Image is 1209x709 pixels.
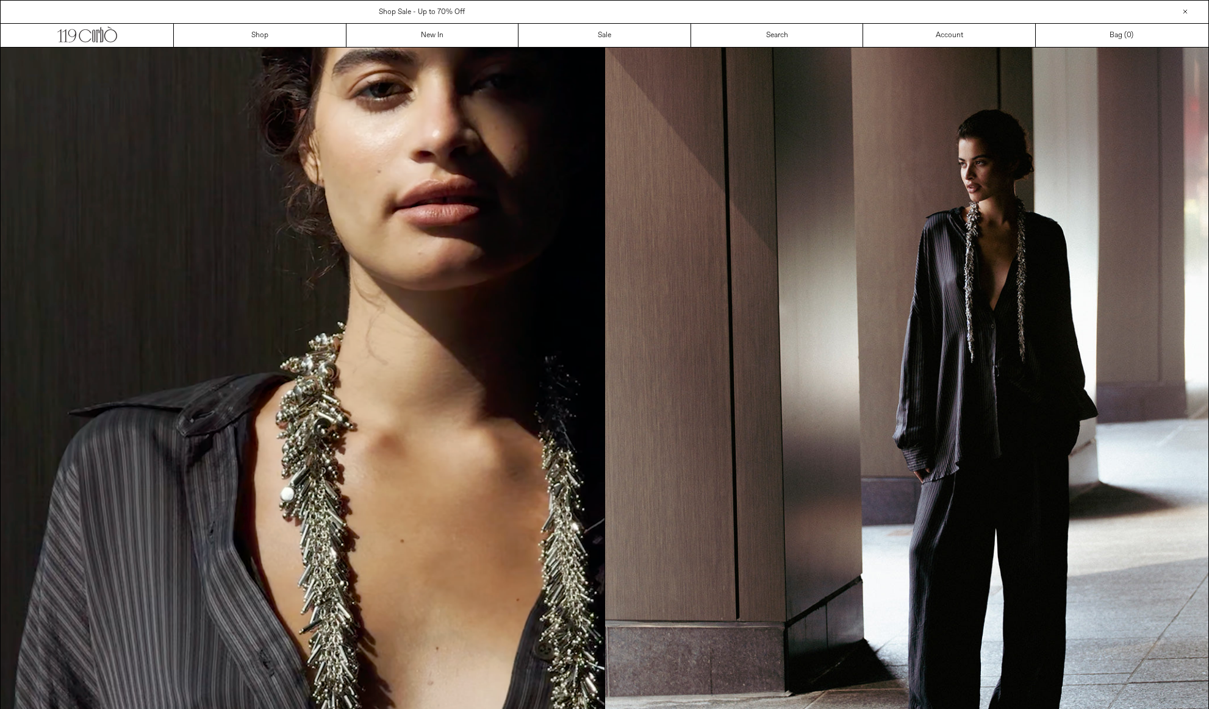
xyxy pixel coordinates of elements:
a: Shop [174,24,346,47]
span: 0 [1127,30,1131,40]
a: Search [691,24,864,47]
a: Bag () [1036,24,1208,47]
a: Account [863,24,1036,47]
a: Shop Sale - Up to 70% Off [379,7,465,17]
a: New In [346,24,519,47]
a: Sale [518,24,691,47]
span: ) [1127,30,1133,41]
